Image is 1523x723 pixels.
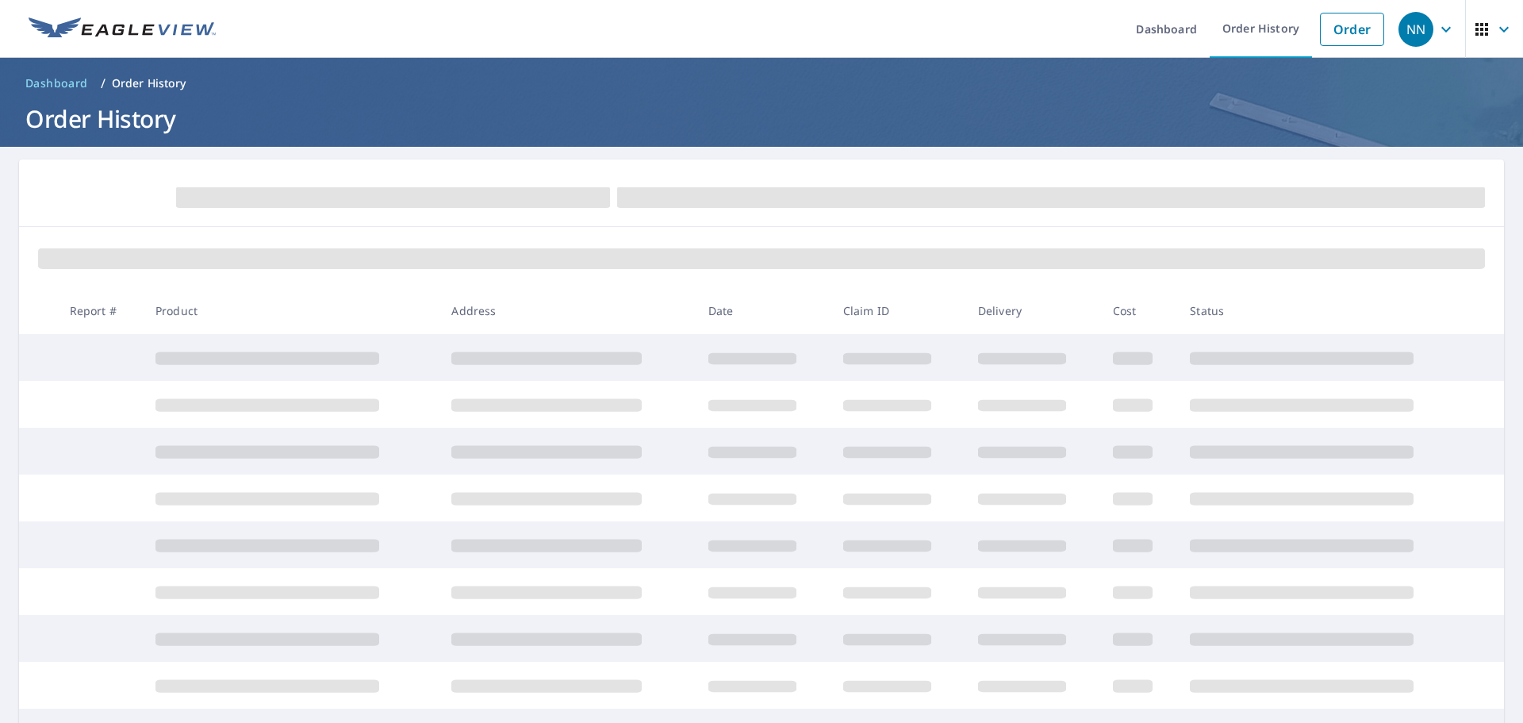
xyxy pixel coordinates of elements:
[57,287,143,334] th: Report #
[25,75,88,91] span: Dashboard
[112,75,186,91] p: Order History
[143,287,439,334] th: Product
[19,102,1504,135] h1: Order History
[965,287,1100,334] th: Delivery
[1177,287,1474,334] th: Status
[696,287,831,334] th: Date
[19,71,94,96] a: Dashboard
[1320,13,1384,46] a: Order
[1100,287,1178,334] th: Cost
[29,17,216,41] img: EV Logo
[439,287,695,334] th: Address
[1398,12,1433,47] div: NN
[101,74,105,93] li: /
[19,71,1504,96] nav: breadcrumb
[831,287,965,334] th: Claim ID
